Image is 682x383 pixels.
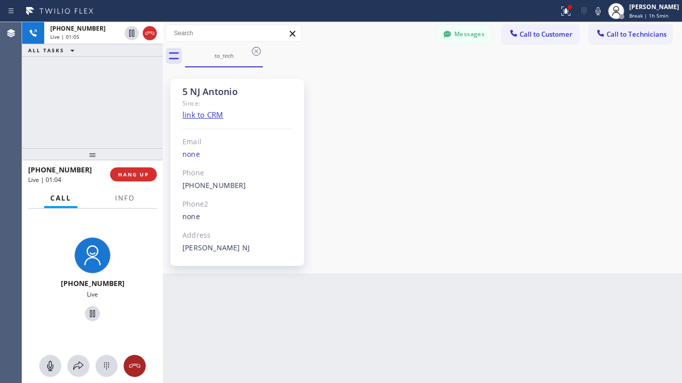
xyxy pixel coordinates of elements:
span: ALL TASKS [28,47,64,54]
button: Open directory [67,355,89,377]
span: [PHONE_NUMBER] [50,24,106,33]
span: Live [87,290,98,299]
span: Live | 01:05 [50,33,79,40]
div: [PERSON_NAME] [629,3,679,11]
div: Email [182,136,293,148]
button: Messages [437,25,492,44]
span: Live | 01:04 [28,175,61,184]
span: [PHONE_NUMBER] [28,165,92,174]
div: to_tech [186,52,262,59]
div: 5 NJ Antonio [182,86,293,98]
div: [PERSON_NAME] NJ [182,242,293,254]
div: none [182,211,293,223]
div: Phone [182,167,293,179]
button: Hang up [143,26,157,40]
button: Hang up [124,355,146,377]
button: Call to Customer [502,25,579,44]
a: link to CRM [182,110,223,120]
span: Call to Customer [520,30,572,39]
button: Info [109,188,141,208]
button: Open dialpad [95,355,118,377]
button: Hold Customer [85,306,100,321]
span: HANG UP [118,171,149,178]
input: Search [166,25,301,41]
div: none [182,149,293,160]
button: ALL TASKS [22,44,84,56]
span: Call [50,194,71,203]
button: Call to Technicians [589,25,672,44]
span: Call to Technicians [607,30,666,39]
button: Call [44,188,77,208]
span: [PHONE_NUMBER] [61,278,125,288]
div: Since: [182,98,293,109]
div: Phone2 [182,199,293,210]
button: HANG UP [110,167,157,181]
button: Hold Customer [125,26,139,40]
div: Address [182,230,293,241]
button: Mute [39,355,61,377]
span: Break | 1h 5min [629,12,668,19]
a: [PHONE_NUMBER] [182,180,246,190]
span: Info [115,194,135,203]
button: Mute [591,4,605,18]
